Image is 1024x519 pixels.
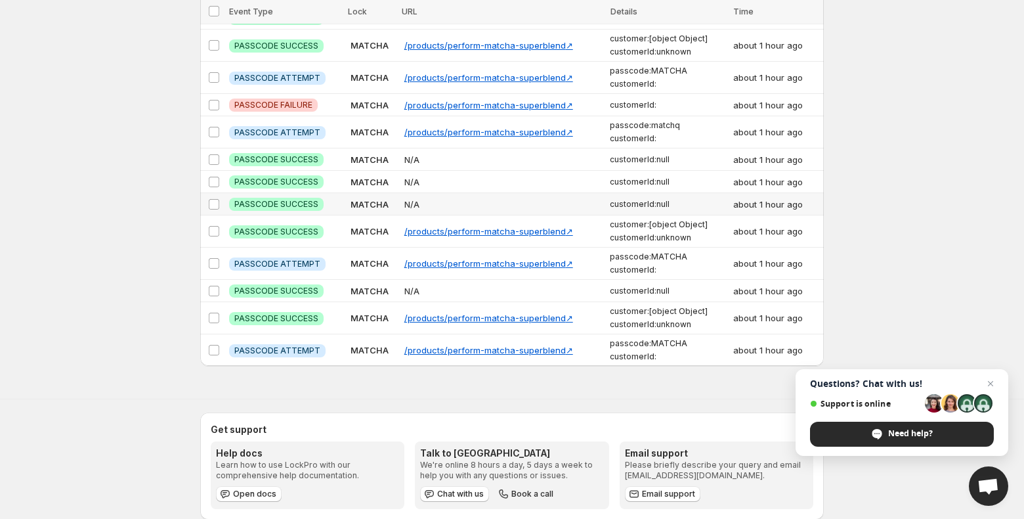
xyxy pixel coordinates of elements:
span: Email support [642,489,695,499]
span: MATCHA [351,154,389,165]
span: PASSCODE ATTEMPT [234,127,320,138]
a: Open chat [969,466,1008,506]
span: Questions? Chat with us! [810,378,994,389]
a: /products/perform-matcha-superblend↗ [404,72,573,83]
td: about 1 hour ago [729,215,824,248]
span: customerId : [610,133,725,144]
span: PASSCODE ATTEMPT [234,346,320,356]
td: N/A [400,148,606,171]
td: about 1 hour ago [729,302,824,334]
span: PASSCODE SUCCESS [234,199,318,210]
a: /products/perform-matcha-superblend↗ [404,226,573,237]
h3: Help docs [216,447,399,460]
span: customer : [object Object] [610,219,725,230]
span: customerId : unknown [610,319,725,330]
td: about 1 hour ago [729,334,824,367]
span: customerId : [610,265,725,275]
span: PASSCODE SUCCESS [234,227,318,237]
a: Email support [625,486,700,502]
span: URL [402,7,417,16]
a: /products/perform-matcha-superblend↗ [404,345,573,355]
span: MATCHA [351,313,389,323]
td: about 1 hour ago [729,148,824,171]
span: customerId : null [610,199,725,210]
td: N/A [400,171,606,193]
span: PASSCODE SUCCESS [234,41,318,51]
span: customer : [object Object] [610,306,725,317]
h3: Talk to [GEOGRAPHIC_DATA] [420,447,603,460]
a: /products/perform-matcha-superblend↗ [404,127,573,137]
td: about 1 hour ago [729,171,824,193]
span: Need help? [888,428,933,440]
span: MATCHA [351,226,389,237]
span: Chat with us [437,489,484,499]
h2: Get support [211,423,813,436]
span: Event Type [229,7,273,16]
span: Need help? [810,422,994,447]
a: /products/perform-matcha-superblend↗ [404,258,573,269]
td: about 1 hour ago [729,30,824,62]
span: customerId : [610,79,725,89]
a: /products/perform-matcha-superblend↗ [404,100,573,110]
h3: Email support [625,447,808,460]
span: passcode : matchq [610,120,725,131]
td: about 1 hour ago [729,116,824,148]
span: passcode : MATCHA [610,66,725,76]
span: Book a call [511,489,553,499]
span: Time [733,7,754,16]
span: PASSCODE SUCCESS [234,154,318,165]
span: Lock [348,7,367,16]
span: MATCHA [351,199,389,210]
p: Please briefly describe your query and email [EMAIL_ADDRESS][DOMAIN_NAME]. [625,460,808,481]
span: PASSCODE SUCCESS [234,286,318,296]
span: Support is online [810,399,920,409]
a: Open docs [216,486,282,502]
span: customerId : unknown [610,47,725,57]
span: PASSCODE ATTEMPT [234,259,320,269]
button: Chat with us [420,486,489,502]
span: passcode : MATCHA [610,252,725,262]
span: customer : [object Object] [610,34,725,44]
td: about 1 hour ago [729,280,824,302]
span: customerId : null [610,286,725,296]
span: MATCHA [351,72,389,83]
span: Details [610,7,637,16]
span: customerId : [610,100,725,110]
p: We're online 8 hours a day, 5 days a week to help you with any questions or issues. [420,460,603,481]
span: MATCHA [351,100,389,110]
span: MATCHA [351,345,389,355]
span: customerId : [610,351,725,362]
span: passcode : MATCHA [610,338,725,349]
td: about 1 hour ago [729,193,824,215]
a: /products/perform-matcha-superblend↗ [404,40,573,51]
span: PASSCODE SUCCESS [234,177,318,187]
span: MATCHA [351,127,389,137]
span: PASSCODE SUCCESS [234,313,318,324]
span: Open docs [233,489,276,499]
td: N/A [400,193,606,215]
span: MATCHA [351,286,389,296]
td: about 1 hour ago [729,248,824,280]
span: MATCHA [351,40,389,51]
td: about 1 hour ago [729,94,824,116]
td: about 1 hour ago [729,62,824,94]
span: customerId : null [610,154,725,165]
span: PASSCODE ATTEMPT [234,73,320,83]
span: customerId : unknown [610,233,725,243]
a: /products/perform-matcha-superblend↗ [404,313,573,323]
p: Learn how to use LockPro with our comprehensive help documentation. [216,460,399,481]
span: MATCHA [351,177,389,187]
span: PASSCODE FAILURE [234,100,312,110]
td: N/A [400,280,606,302]
span: MATCHA [351,258,389,269]
button: Book a call [494,486,559,502]
span: customerId : null [610,177,725,187]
